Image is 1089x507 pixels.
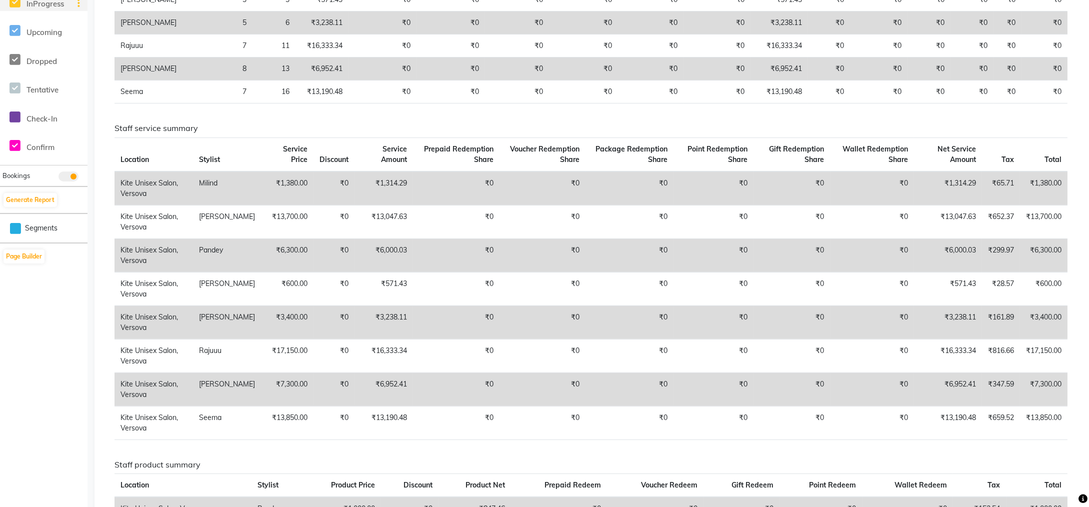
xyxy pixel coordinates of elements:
td: ₹0 [850,80,908,103]
td: ₹0 [416,57,485,80]
td: ₹0 [993,11,1022,34]
td: ₹13,047.63 [914,205,982,238]
td: ₹0 [618,34,683,57]
td: ₹0 [753,171,830,205]
td: 7 [182,34,252,57]
td: ₹0 [908,11,951,34]
td: ₹0 [830,272,914,305]
td: ₹1,314.29 [354,171,413,205]
td: ₹0 [413,238,499,272]
td: Kite Unisex Salon, Versova [114,238,193,272]
td: ₹0 [485,11,549,34]
td: ₹0 [674,272,754,305]
td: ₹0 [416,11,485,34]
td: ₹17,150.00 [261,339,313,372]
td: ₹0 [830,171,914,205]
td: ₹3,238.11 [354,305,413,339]
td: ₹6,952.41 [751,57,808,80]
td: ₹0 [313,372,354,406]
td: ₹0 [413,272,499,305]
td: ₹0 [499,272,585,305]
td: ₹0 [485,34,549,57]
td: ₹13,047.63 [354,205,413,238]
td: ₹0 [499,372,585,406]
span: Total [1044,480,1061,489]
td: Kite Unisex Salon, Versova [114,205,193,238]
td: ₹0 [674,238,754,272]
td: ₹0 [1021,80,1067,103]
td: ₹571.43 [354,272,413,305]
span: Product Price [331,480,375,489]
td: ₹0 [313,272,354,305]
span: Point Redeem [809,480,856,489]
td: ₹0 [413,406,499,439]
td: ₹0 [950,34,993,57]
td: ₹1,380.00 [261,171,313,205]
td: ₹0 [908,34,951,57]
td: ₹659.52 [982,406,1020,439]
td: ₹0 [808,34,850,57]
td: ₹0 [499,339,585,372]
td: ₹0 [499,305,585,339]
td: 5 [182,11,252,34]
td: ₹0 [808,80,850,103]
td: ₹16,333.34 [751,34,808,57]
td: ₹1,380.00 [1020,171,1067,205]
td: ₹16,333.34 [914,339,982,372]
span: Point Redemption Share [687,144,747,164]
td: ₹0 [683,11,750,34]
td: ₹0 [674,372,754,406]
td: ₹0 [850,11,908,34]
td: ₹0 [993,80,1022,103]
td: ₹0 [753,406,830,439]
td: Kite Unisex Salon, Versova [114,171,193,205]
span: Stylist [199,155,220,164]
span: Prepaid Redemption Share [424,144,493,164]
td: [PERSON_NAME] [114,11,182,34]
span: Total [1044,155,1061,164]
td: ₹0 [753,205,830,238]
span: Net Service Amount [937,144,976,164]
td: ₹13,190.48 [295,80,348,103]
td: ₹0 [313,406,354,439]
span: Product Net [465,480,505,489]
td: ₹347.59 [982,372,1020,406]
td: ₹0 [1021,57,1067,80]
td: ₹6,000.03 [354,238,413,272]
span: Gift Redemption Share [769,144,824,164]
td: ₹0 [348,34,417,57]
td: ₹0 [413,171,499,205]
td: ₹13,850.00 [261,406,313,439]
td: ₹600.00 [1020,272,1067,305]
td: ₹571.43 [914,272,982,305]
span: Confirm [26,142,54,152]
td: ₹0 [416,34,485,57]
td: ₹13,700.00 [261,205,313,238]
td: ₹7,300.00 [1020,372,1067,406]
td: ₹0 [683,57,750,80]
td: ₹0 [413,205,499,238]
td: ₹6,300.00 [1020,238,1067,272]
span: Wallet Redemption Share [842,144,908,164]
td: ₹16,333.34 [354,339,413,372]
span: Voucher Redeem [641,480,697,489]
td: ₹0 [585,171,673,205]
td: ₹0 [808,11,850,34]
td: ₹0 [313,238,354,272]
td: Pandey [193,238,261,272]
td: ₹28.57 [982,272,1020,305]
td: ₹0 [549,34,618,57]
span: Discount [319,155,348,164]
span: Tax [1001,155,1014,164]
span: Voucher Redemption Share [510,144,579,164]
td: ₹0 [585,238,673,272]
td: ₹0 [830,372,914,406]
td: ₹0 [908,57,951,80]
td: ₹161.89 [982,305,1020,339]
td: ₹0 [830,205,914,238]
td: ₹0 [674,171,754,205]
td: 6 [252,11,295,34]
td: ₹0 [499,205,585,238]
td: ₹13,190.48 [914,406,982,439]
td: ₹3,238.11 [914,305,982,339]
